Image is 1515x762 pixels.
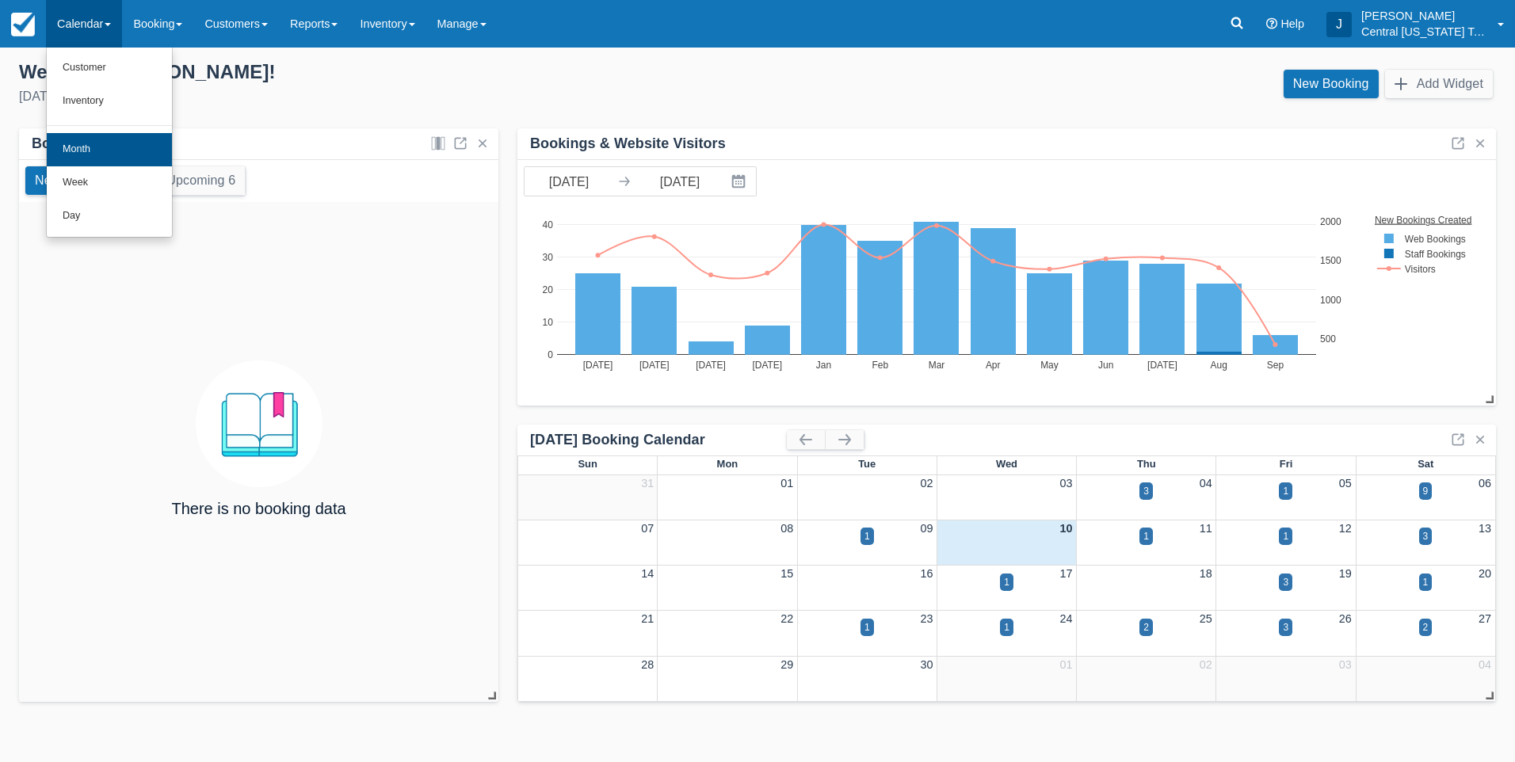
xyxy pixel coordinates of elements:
div: Welcome , [PERSON_NAME] ! [19,60,745,84]
a: 12 [1339,522,1352,535]
div: 1 [864,529,870,543]
span: Sat [1418,458,1433,470]
div: 1 [1423,575,1429,589]
a: 04 [1479,658,1491,671]
div: [DATE] Booking Calendar [530,431,787,449]
a: 16 [920,567,933,580]
button: Add Widget [1385,70,1493,98]
div: 3 [1423,529,1429,543]
a: 21 [641,612,654,625]
div: 1 [1004,575,1009,589]
img: booking.png [196,360,322,487]
div: 1 [1143,529,1149,543]
a: 23 [920,612,933,625]
div: Bookings & Website Visitors [530,135,726,153]
div: 1 [1004,620,1009,634]
a: 26 [1339,612,1352,625]
div: 3 [1143,484,1149,498]
h4: There is no booking data [171,500,345,517]
a: 08 [780,522,793,535]
a: 22 [780,612,793,625]
span: Tue [858,458,876,470]
a: 13 [1479,522,1491,535]
button: New 0 [25,166,81,195]
a: New Booking [1284,70,1379,98]
a: 20 [1479,567,1491,580]
p: Central [US_STATE] Tours [1361,24,1488,40]
p: [PERSON_NAME] [1361,8,1488,24]
a: 07 [641,522,654,535]
a: Inventory [47,85,172,118]
button: Interact with the calendar and add the check-in date for your trip. [724,167,756,196]
div: 2 [1423,620,1429,634]
div: 1 [864,620,870,634]
a: 14 [641,567,654,580]
a: Month [47,133,172,166]
a: 24 [1060,612,1073,625]
span: Thu [1137,458,1156,470]
div: 1 [1283,484,1288,498]
img: checkfront-main-nav-mini-logo.png [11,13,35,36]
span: Fri [1280,458,1293,470]
text: New Bookings Created [1376,214,1474,225]
div: Bookings by Month [32,135,166,153]
input: End Date [635,167,724,196]
span: Wed [996,458,1017,470]
a: 02 [920,477,933,490]
span: Mon [717,458,738,470]
a: Customer [47,51,172,85]
button: Upcoming 6 [157,166,245,195]
a: 09 [920,522,933,535]
a: 03 [1339,658,1352,671]
a: 01 [780,477,793,490]
div: 1 [1283,529,1288,543]
a: 27 [1479,612,1491,625]
div: 2 [1143,620,1149,634]
a: 10 [1060,522,1073,535]
a: 04 [1200,477,1212,490]
a: Day [47,200,172,233]
a: 03 [1060,477,1073,490]
a: 25 [1200,612,1212,625]
div: [DATE] [19,87,745,106]
a: 15 [780,567,793,580]
a: 18 [1200,567,1212,580]
a: 19 [1339,567,1352,580]
a: 11 [1200,522,1212,535]
div: J [1326,12,1352,37]
a: 06 [1479,477,1491,490]
i: Help [1266,18,1277,29]
ul: Calendar [46,48,173,238]
a: 05 [1339,477,1352,490]
input: Start Date [525,167,613,196]
a: 17 [1060,567,1073,580]
div: 9 [1423,484,1429,498]
a: 02 [1200,658,1212,671]
a: 29 [780,658,793,671]
span: Help [1280,17,1304,30]
a: Week [47,166,172,200]
a: 28 [641,658,654,671]
a: 01 [1060,658,1073,671]
span: Sun [578,458,597,470]
div: 3 [1283,620,1288,634]
div: 3 [1283,575,1288,589]
a: 30 [920,658,933,671]
a: 31 [641,477,654,490]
